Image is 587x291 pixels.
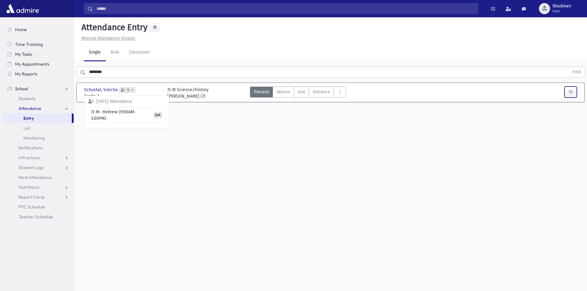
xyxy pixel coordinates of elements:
a: Single [84,44,106,61]
a: Time Tracking [2,39,74,49]
a: PTC Schedule [2,202,74,212]
span: Exit [153,112,162,118]
a: Students [2,94,74,103]
a: Attendance [2,103,74,113]
span: PTC Schedule [18,204,45,210]
span: Students [18,96,35,101]
span: Present [254,89,269,95]
span: List [23,125,30,131]
span: lbludman [552,4,571,9]
span: Entrance [313,89,330,95]
span: Home [15,27,27,32]
a: List [2,123,74,133]
span: Grade 7 [84,93,161,99]
a: Report Cards [2,192,74,202]
img: AdmirePro [5,2,40,15]
input: Search [93,3,478,14]
span: Time Tracking [15,42,43,47]
span: User [552,9,571,14]
span: Report Cards [18,194,45,200]
span: My Reports [15,71,37,77]
span: Exit [298,89,305,95]
a: Entry [2,113,72,123]
span: Schustal, Simcha [84,87,119,93]
span: Notifications [18,145,43,151]
a: Monitoring [2,133,74,143]
span: My Appointments [15,61,49,67]
a: Student Logs [2,163,74,172]
a: Missing Attendance History [79,36,135,41]
a: My Tasks [2,49,74,59]
span: Entry [23,115,34,121]
a: Home [2,25,74,34]
a: My Appointments [2,59,74,69]
h5: Attendance Entry [79,22,148,33]
a: Test Marks [2,182,74,192]
a: Bulk [106,44,124,61]
span: Test Marks [18,184,39,190]
u: Missing Attendance History [81,36,135,41]
a: Classroom [124,44,155,61]
button: Find [569,67,584,77]
span: My Tasks [15,51,32,57]
a: Infractions [2,153,74,163]
a: Notifications [2,143,74,153]
span: Absent [277,89,290,95]
span: Student Logs [18,165,44,170]
span: Teacher Schedule [18,214,53,220]
span: Meal Attendance [18,175,52,180]
span: 1 [126,88,130,92]
span: Monitoring [23,135,45,141]
a: Teacher Schedule [2,212,74,222]
a: School [2,84,74,94]
span: [DATE] Attendance [96,99,132,104]
span: Attendance [18,106,41,111]
span: 7J-M- Hebrew (9:00AM-3:00PM) [91,107,151,123]
a: My Reports [2,69,74,79]
a: Meal Attendance [2,172,74,182]
span: Infractions [18,155,40,160]
div: AttTypes [250,87,346,99]
span: School [15,86,28,91]
div: 7J-M Science/History [PERSON_NAME] (7) [167,87,209,99]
